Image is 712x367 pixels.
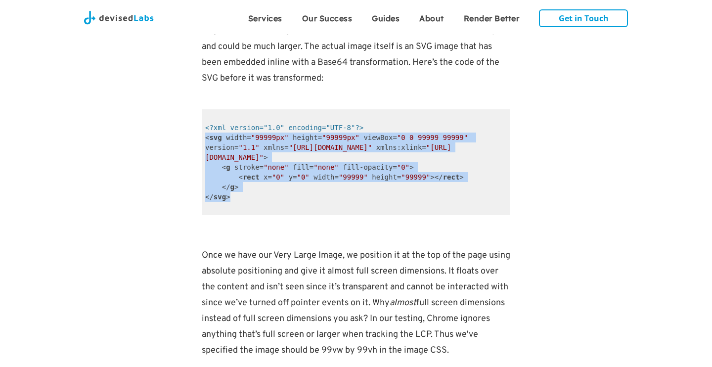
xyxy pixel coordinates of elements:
[454,5,530,30] a: Render Better
[238,143,259,151] span: "1.1"
[205,193,230,201] span: </ >
[243,173,260,181] span: rect
[539,9,628,27] a: Get in Touch
[339,173,368,181] span: "99999"
[292,5,362,30] a: Our Success
[251,134,289,141] span: "99999px"
[272,173,284,181] span: "0"
[238,5,292,30] a: Services
[372,173,397,181] span: height
[397,163,409,171] span: "0"
[289,173,293,181] span: y
[409,5,454,30] a: About
[362,5,409,30] a: Guides
[209,134,222,141] span: svg
[234,163,260,171] span: stroke
[205,134,472,161] span: < = = = = = = >
[264,173,267,181] span: x
[313,173,334,181] span: width
[264,143,284,151] span: xmlns
[289,143,372,151] span: "[URL][DOMAIN_NAME]"
[230,183,234,191] span: g
[293,134,318,141] span: height
[226,163,230,171] span: g
[363,134,393,141] span: viewBox
[238,173,434,181] span: < = = = = >
[222,163,414,171] span: < = = = >
[401,173,430,181] span: "99999"
[343,163,393,171] span: fill-opacity
[214,193,226,201] span: svg
[205,143,451,161] span: "[URL][DOMAIN_NAME]"
[297,173,310,181] span: "0"
[226,134,247,141] span: width
[376,143,422,151] span: xmlns:xlink
[264,163,289,171] span: "none"
[397,134,468,141] span: "0 0 99999 99999"
[222,183,239,191] span: </ >
[559,13,609,24] strong: Get in Touch
[205,143,234,151] span: version
[435,173,464,181] span: </ >
[202,232,510,359] p: Once we have our Very Large Image, we position it at the top of the page using absolute positioni...
[293,163,310,171] span: fill
[205,124,363,132] span: <?xml version="1.0" encoding="UTF-8"?>
[322,134,359,141] span: "99999px"
[443,173,460,181] span: rect
[313,163,339,171] span: "none"
[390,297,416,309] em: almost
